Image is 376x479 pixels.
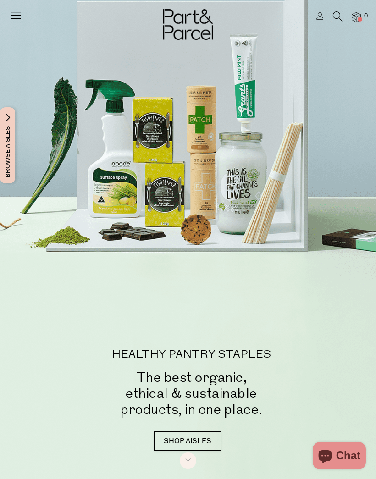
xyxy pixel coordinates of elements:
a: 0 [352,12,361,22]
img: Part&Parcel [163,9,213,40]
span: 0 [362,12,370,20]
a: SHOP AISLES [154,431,221,451]
p: HEALTHY PANTRY STAPLES [28,349,355,360]
span: Browse Aisles [3,107,13,183]
inbox-online-store-chat: Shopify online store chat [310,442,369,472]
h2: The best organic, ethical & sustainable products, in one place. [28,369,355,418]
